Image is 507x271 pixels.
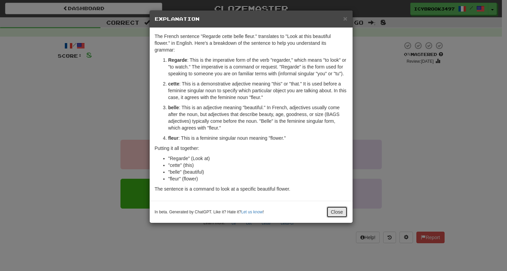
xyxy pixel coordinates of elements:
[343,15,347,22] span: ×
[343,15,347,22] button: Close
[168,57,187,63] strong: Regarde
[168,105,179,110] strong: belle
[168,175,348,182] li: "fleur" (flower)
[168,81,180,86] strong: cette
[326,206,348,218] button: Close
[155,33,348,53] p: The French sentence "Regarde cette belle fleur." translates to "Look at this beautiful flower." i...
[168,57,348,77] p: : This is the imperative form of the verb "regarder," which means "to look" or "to watch." The im...
[168,169,348,175] li: "belle" (beautiful)
[155,16,348,22] h5: Explanation
[168,80,348,101] p: : This is a demonstrative adjective meaning "this" or "that." It is used before a feminine singul...
[168,104,348,131] p: : This is an adjective meaning "beautiful." In French, adjectives usually come after the noun, bu...
[241,210,263,214] a: Let us know
[155,209,264,215] small: In beta. Generated by ChatGPT. Like it? Hate it? !
[155,186,348,192] p: The sentence is a command to look at a specific beautiful flower.
[168,135,348,141] p: : This is a feminine singular noun meaning "flower."
[168,135,179,141] strong: fleur
[155,145,348,152] p: Putting it all together:
[168,155,348,162] li: "Regarde" (Look at)
[168,162,348,169] li: "cette" (this)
